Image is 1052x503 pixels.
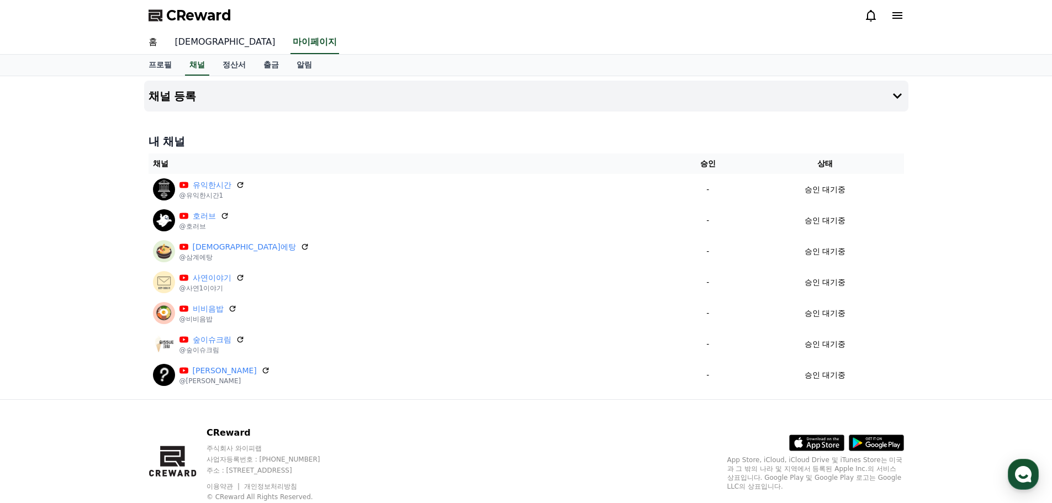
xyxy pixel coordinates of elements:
p: - [674,246,742,257]
p: - [674,184,742,195]
a: 사연이야기 [193,272,231,284]
p: @비비음밥 [179,315,237,324]
p: 승인 대기중 [805,369,845,381]
a: 홈 [140,31,166,54]
h4: 내 채널 [149,134,904,149]
th: 승인 [669,153,746,174]
a: 채널 [185,55,209,76]
a: [PERSON_NAME] [193,365,257,377]
a: [DEMOGRAPHIC_DATA] [166,31,284,54]
a: 호러브 [193,210,216,222]
p: @[PERSON_NAME] [179,377,270,385]
a: Home [3,350,73,378]
p: 승인 대기중 [805,338,845,350]
a: 프로필 [140,55,181,76]
a: Settings [142,350,212,378]
h4: 채널 등록 [149,90,197,102]
a: CReward [149,7,231,24]
p: 승인 대기중 [805,184,845,195]
p: 주식회사 와이피랩 [207,444,341,453]
a: 숲이슈크림 [193,334,231,346]
p: CReward [207,426,341,440]
span: Settings [163,367,191,375]
img: 비비음밥 [153,302,175,324]
p: - [674,277,742,288]
p: @호러브 [179,222,229,231]
p: @삼계에탕 [179,253,309,262]
p: 주소 : [STREET_ADDRESS] [207,466,341,475]
img: 유익한시간 [153,178,175,200]
img: 숲이슈크림 [153,333,175,355]
a: 알림 [288,55,321,76]
a: 유익한시간 [193,179,231,191]
span: CReward [166,7,231,24]
a: 정산서 [214,55,255,76]
p: @사연1이야기 [179,284,245,293]
p: 승인 대기중 [805,215,845,226]
p: 승인 대기중 [805,308,845,319]
p: @숲이슈크림 [179,346,245,354]
th: 채널 [149,153,670,174]
p: 승인 대기중 [805,246,845,257]
span: Home [28,367,47,375]
img: 호러브 [153,209,175,231]
p: - [674,338,742,350]
a: 이용약관 [207,483,241,490]
p: 사업자등록번호 : [PHONE_NUMBER] [207,455,341,464]
p: @유익한시간1 [179,191,245,200]
img: 사연이야기 [153,271,175,293]
span: Messages [92,367,124,376]
button: 채널 등록 [144,81,908,112]
th: 상태 [746,153,903,174]
a: Messages [73,350,142,378]
a: [DEMOGRAPHIC_DATA]에탕 [193,241,296,253]
a: 출금 [255,55,288,76]
a: 개인정보처리방침 [244,483,297,490]
p: 승인 대기중 [805,277,845,288]
p: - [674,369,742,381]
img: 이슈드리미 [153,364,175,386]
a: 비비음밥 [193,303,224,315]
a: 마이페이지 [290,31,339,54]
p: App Store, iCloud, iCloud Drive 및 iTunes Store는 미국과 그 밖의 나라 및 지역에서 등록된 Apple Inc.의 서비스 상표입니다. Goo... [727,456,904,491]
img: 삼계에탕 [153,240,175,262]
p: - [674,215,742,226]
p: © CReward All Rights Reserved. [207,493,341,501]
p: - [674,308,742,319]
